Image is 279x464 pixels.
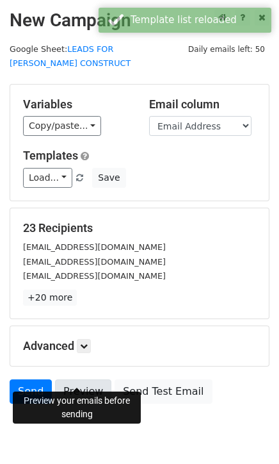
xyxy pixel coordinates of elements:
[184,44,269,54] a: Daily emails left: 50
[10,44,131,69] small: Google Sheet:
[13,392,141,424] div: Preview your emails before sending
[10,379,52,404] a: Send
[184,42,269,56] span: Daily emails left: 50
[23,339,256,353] h5: Advanced
[23,168,72,188] a: Load...
[92,168,125,188] button: Save
[10,10,269,31] h2: New Campaign
[23,97,130,112] h5: Variables
[23,221,256,235] h5: 23 Recipients
[149,97,256,112] h5: Email column
[23,116,101,136] a: Copy/paste...
[23,257,166,267] small: [EMAIL_ADDRESS][DOMAIN_NAME]
[55,379,111,404] a: Preview
[10,44,131,69] a: LEADS FOR [PERSON_NAME] CONSTRUCT
[23,149,78,162] a: Templates
[23,242,166,252] small: [EMAIL_ADDRESS][DOMAIN_NAME]
[23,290,77,306] a: +20 more
[215,402,279,464] iframe: Chat Widget
[115,379,212,404] a: Send Test Email
[131,13,266,28] div: Template list reloaded
[23,271,166,281] small: [EMAIL_ADDRESS][DOMAIN_NAME]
